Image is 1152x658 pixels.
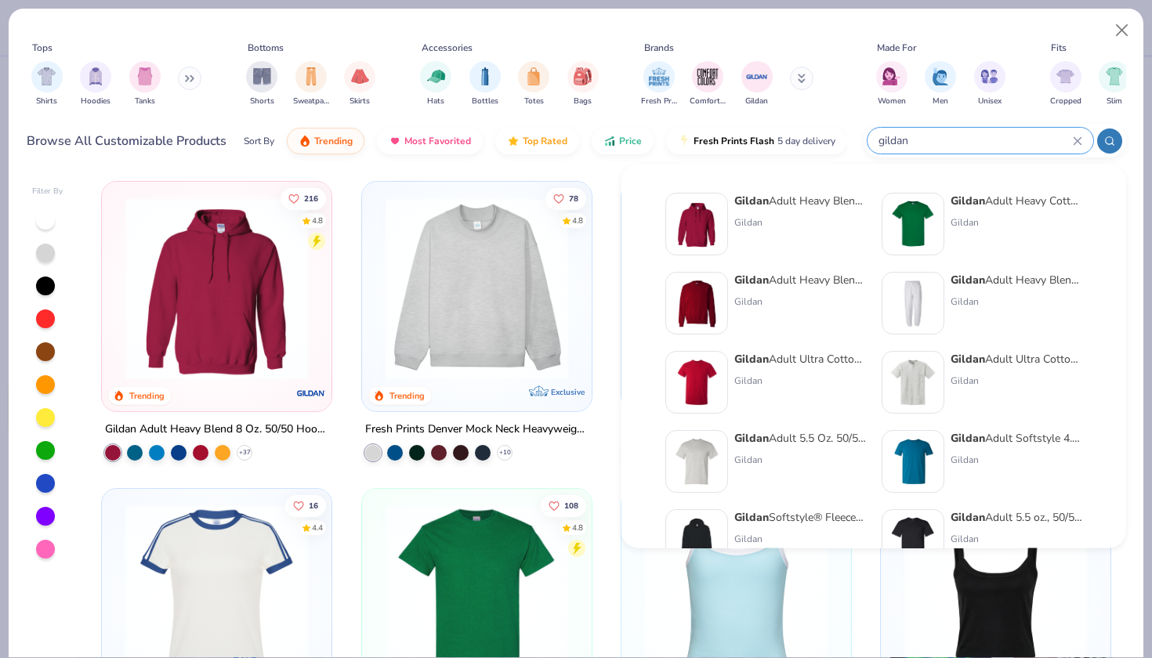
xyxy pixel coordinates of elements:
div: filter for Totes [518,61,549,107]
div: Gildan [951,295,1082,309]
button: filter button [469,61,501,107]
div: Accessories [422,41,473,55]
div: Adult 5.5 Oz. 50/50 T-Shirt [734,430,866,446]
button: Top Rated [495,128,579,154]
div: Adult Heavy Blend Adult 8 Oz. 50/50 Sweatpants [951,272,1082,288]
button: Most Favorited [377,128,483,154]
div: Browse All Customizable Products [27,132,226,150]
button: filter button [974,61,1005,107]
div: Gildan [734,532,866,546]
span: Trending [314,135,353,147]
img: 01756b78-01f6-4cc6-8d8a-3c30c1a0c8ac [118,197,316,380]
div: Bottoms [248,41,284,55]
button: filter button [741,61,773,107]
div: Made For [877,41,916,55]
div: Gildan [734,453,866,467]
img: Men Image [932,67,949,85]
img: Slim Image [1106,67,1123,85]
strong: Gildan [734,510,769,525]
img: trending.gif [299,135,311,147]
strong: Gildan [734,273,769,287]
img: 01756b78-01f6-4cc6-8d8a-3c30c1a0c8ac [672,200,721,248]
span: Women [878,96,906,107]
img: Women Image [882,67,900,85]
div: Adult Heavy Blend Adult 8 Oz. 50/50 Fleece Crew [734,272,866,288]
span: Shorts [250,96,274,107]
strong: Gildan [734,193,769,208]
img: flash.gif [678,135,690,147]
button: filter button [641,61,677,107]
div: 4.8 [312,215,323,226]
button: filter button [925,61,956,107]
img: 77eabb68-d7c7-41c9-adcb-b25d48f707fa [889,358,937,407]
div: filter for Shorts [246,61,277,107]
div: 4.4 [312,522,323,534]
span: Shirts [36,96,57,107]
div: Adult Ultra Cotton 6 Oz. T-Shirt [734,351,866,367]
div: filter for Bags [567,61,599,107]
span: Slim [1107,96,1122,107]
div: filter for Gildan [741,61,773,107]
div: filter for Women [876,61,907,107]
button: Trending [287,128,364,154]
button: filter button [80,61,111,107]
div: filter for Bottles [469,61,501,107]
div: Gildan [951,374,1082,388]
div: filter for Unisex [974,61,1005,107]
img: 13b9c606-79b1-4059-b439-68fabb1693f9 [889,279,937,327]
div: filter for Hats [420,61,451,107]
strong: Gildan [951,431,985,446]
span: Unisex [978,96,1002,107]
button: filter button [31,61,63,107]
div: Adult 5.5 oz., 50/50 Pocket T-Shirt [951,509,1082,526]
span: Top Rated [523,135,567,147]
span: 216 [304,194,318,202]
span: Gildan [745,96,768,107]
span: 16 [309,502,318,510]
div: Filter By [32,186,63,197]
div: filter for Hoodies [80,61,111,107]
img: Bags Image [574,67,591,85]
img: Totes Image [525,67,542,85]
span: 78 [568,194,578,202]
button: Close [1107,16,1137,45]
img: Gildan logo [296,378,328,409]
img: Bottles Image [476,67,494,85]
button: Fresh Prints Flash5 day delivery [666,128,847,154]
span: 108 [563,502,578,510]
div: Sort By [244,134,274,148]
img: 6e5b4623-b2d7-47aa-a31d-c127d7126a18 [889,437,937,486]
div: Gildan [734,295,866,309]
div: Adult Ultra Cotton 6 Oz. Pocket T-Shirt [951,351,1082,367]
button: Like [285,495,326,517]
img: f5eec0e1-d4f5-4763-8e76-d25e830d2ec3 [889,516,937,565]
span: Men [933,96,948,107]
button: filter button [420,61,451,107]
div: Gildan [734,215,866,230]
button: filter button [129,61,161,107]
span: Tanks [135,96,155,107]
img: Gildan Image [745,65,769,89]
span: Skirts [350,96,370,107]
div: filter for Tanks [129,61,161,107]
div: Adult Softstyle 4.5 Oz. T-Shirt [951,430,1082,446]
div: Adult Heavy Blend 8 Oz. 50/50 Hooded Sweatshirt [734,193,866,209]
div: filter for Cropped [1050,61,1081,107]
img: Shorts Image [253,67,271,85]
span: Fresh Prints [641,96,677,107]
div: filter for Sweatpants [293,61,329,107]
div: Gildan [951,453,1082,467]
img: c7b025ed-4e20-46ac-9c52-55bc1f9f47df [672,279,721,327]
div: Tops [32,41,53,55]
span: Most Favorited [404,135,471,147]
img: most_fav.gif [389,135,401,147]
img: Tanks Image [136,67,154,85]
span: Hats [427,96,444,107]
button: filter button [293,61,329,107]
span: Exclusive [551,387,585,397]
div: Brands [644,41,674,55]
img: TopRated.gif [507,135,520,147]
img: 3c1a081b-6ca8-4a00-a3b6-7ee979c43c2b [672,358,721,407]
span: Sweatpants [293,96,329,107]
button: Like [281,187,326,209]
